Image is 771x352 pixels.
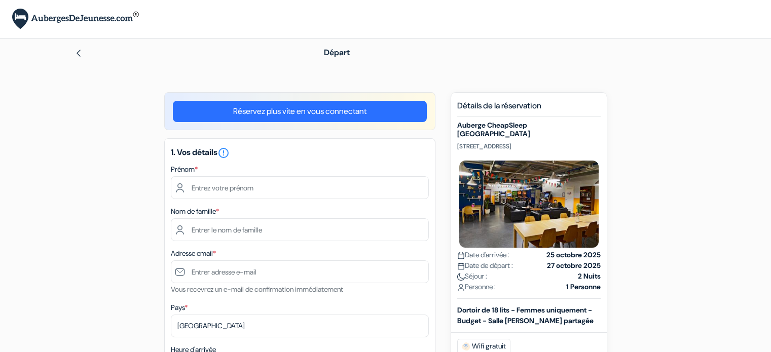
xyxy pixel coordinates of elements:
span: Date de départ : [457,260,513,271]
strong: 2 Nuits [578,271,601,282]
b: Dortoir de 18 lits - Femmes uniquement - Budget - Salle [PERSON_NAME] partagée [457,305,594,325]
span: Personne : [457,282,496,292]
label: Pays [171,302,188,313]
h5: Auberge CheapSleep [GEOGRAPHIC_DATA] [457,121,601,138]
img: calendar.svg [457,262,465,270]
a: error_outline [217,147,230,158]
span: Date d'arrivée : [457,250,509,260]
img: moon.svg [457,273,465,281]
span: Départ [324,47,350,58]
strong: 1 Personne [566,282,601,292]
input: Entrer adresse e-mail [171,260,429,283]
input: Entrez votre prénom [171,176,429,199]
img: free_wifi.svg [462,342,470,350]
strong: 27 octobre 2025 [547,260,601,271]
h5: Détails de la réservation [457,101,601,117]
input: Entrer le nom de famille [171,218,429,241]
span: Séjour : [457,271,487,282]
label: Adresse email [171,248,216,259]
img: AubergesDeJeunesse.com [12,9,139,29]
h5: 1. Vos détails [171,147,429,159]
img: calendar.svg [457,252,465,259]
img: left_arrow.svg [75,49,83,57]
small: Vous recevrez un e-mail de confirmation immédiatement [171,285,343,294]
strong: 25 octobre 2025 [546,250,601,260]
label: Prénom [171,164,198,175]
a: Réservez plus vite en vous connectant [173,101,427,122]
i: error_outline [217,147,230,159]
p: [STREET_ADDRESS] [457,142,601,150]
label: Nom de famille [171,206,219,217]
img: user_icon.svg [457,284,465,291]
